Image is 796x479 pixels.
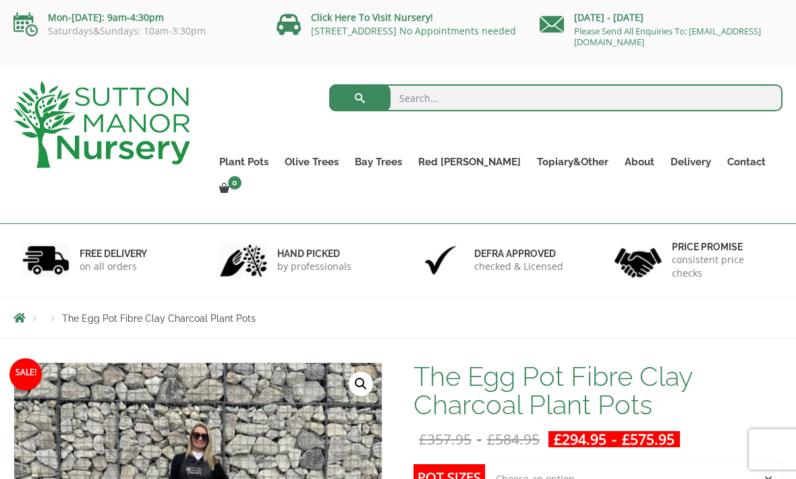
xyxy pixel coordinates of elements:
p: [DATE] - [DATE] [540,9,783,26]
span: Sale! [9,358,42,391]
p: on all orders [80,260,147,273]
h6: Price promise [672,241,774,253]
img: 3.jpg [417,243,464,277]
p: checked & Licensed [474,260,563,273]
a: Contact [719,152,774,171]
nav: Breadcrumbs [13,312,783,323]
a: 0 [211,179,246,198]
span: £ [419,430,427,449]
span: 0 [228,176,241,190]
bdi: 294.95 [554,430,606,449]
a: Delivery [662,152,719,171]
h6: hand picked [277,248,351,260]
p: Mon-[DATE]: 9am-4:30pm [13,9,256,26]
span: £ [487,430,495,449]
a: View full-screen image gallery [349,372,373,396]
h6: Defra approved [474,248,563,260]
a: About [617,152,662,171]
span: £ [622,430,630,449]
img: 1.jpg [22,243,69,277]
a: Red [PERSON_NAME] [410,152,529,171]
img: 4.jpg [615,239,662,281]
bdi: 357.95 [419,430,472,449]
p: by professionals [277,260,351,273]
p: consistent price checks [672,253,774,280]
del: - [414,431,545,447]
img: logo [13,81,190,168]
bdi: 575.95 [622,430,675,449]
img: 2.jpg [220,243,267,277]
a: Olive Trees [277,152,347,171]
a: Click Here To Visit Nursery! [311,11,433,24]
p: Saturdays&Sundays: 10am-3:30pm [13,26,256,36]
a: Bay Trees [347,152,410,171]
a: Topiary&Other [529,152,617,171]
a: [STREET_ADDRESS] No Appointments needed [311,24,516,37]
h1: The Egg Pot Fibre Clay Charcoal Plant Pots [414,362,783,419]
span: The Egg Pot Fibre Clay Charcoal Plant Pots [62,313,256,324]
span: £ [554,430,562,449]
input: Search... [329,84,783,111]
bdi: 584.95 [487,430,540,449]
ins: - [548,431,680,447]
a: Plant Pots [211,152,277,171]
a: Please Send All Enquiries To: [EMAIL_ADDRESS][DOMAIN_NAME] [574,25,761,48]
h6: FREE DELIVERY [80,248,147,260]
